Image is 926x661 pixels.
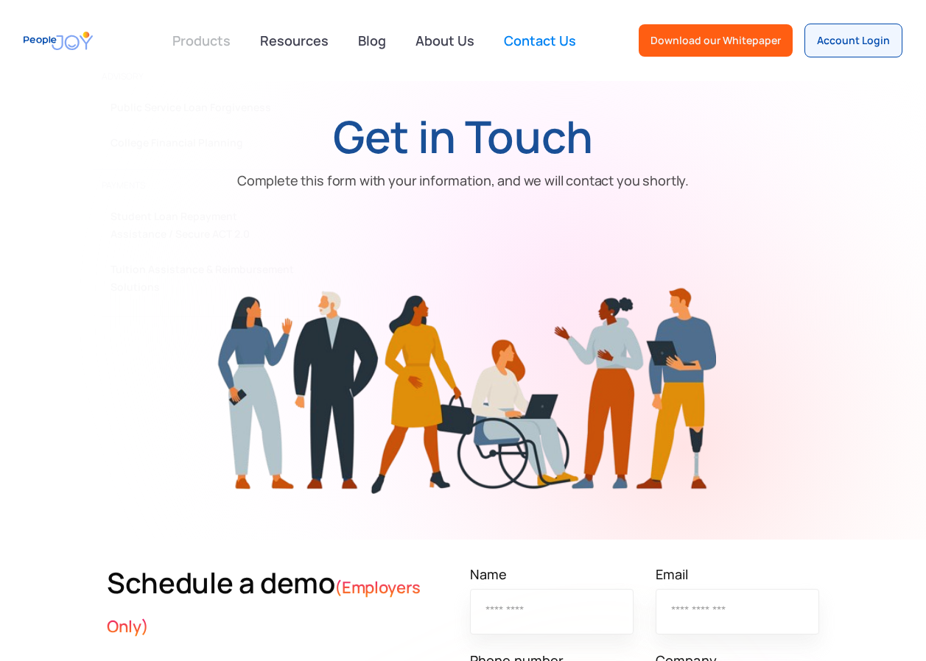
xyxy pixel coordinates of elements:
[650,33,781,48] div: Download our Whitepaper
[251,24,337,57] a: Resources
[495,24,585,57] a: Contact Us
[24,24,93,57] a: home
[817,33,890,48] div: Account Login
[93,40,329,317] nav: Products
[102,128,320,158] a: College Financial Planning
[656,563,819,585] label: Email
[107,576,421,637] span: (Employers Only)
[111,134,302,152] div: College Financial Planning
[111,261,302,296] div: Tuition Assistance & Reimbursement Solutions
[333,110,593,162] h1: Get in Touch
[102,93,320,122] a: Public Service Loan Forgiveness
[164,26,239,55] div: Products
[102,175,320,196] div: PAYMENTS
[470,563,634,585] label: Name
[639,24,793,57] a: Download our Whitepaper
[349,24,395,57] a: Blog
[102,202,320,249] a: Student Loan Repayment Assistance / Secure ACT 2.0
[407,24,483,57] a: About Us
[107,563,334,602] span: Schedule a demo
[111,208,276,243] div: Student Loan Repayment Assistance / Secure ACT 2.0
[237,169,689,191] p: Complete this form with your information, and we will contact you shortly.
[102,66,320,87] div: advisory
[804,24,902,57] a: Account Login
[111,99,302,116] div: Public Service Loan Forgiveness
[102,255,320,302] a: Tuition Assistance & Reimbursement Solutions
